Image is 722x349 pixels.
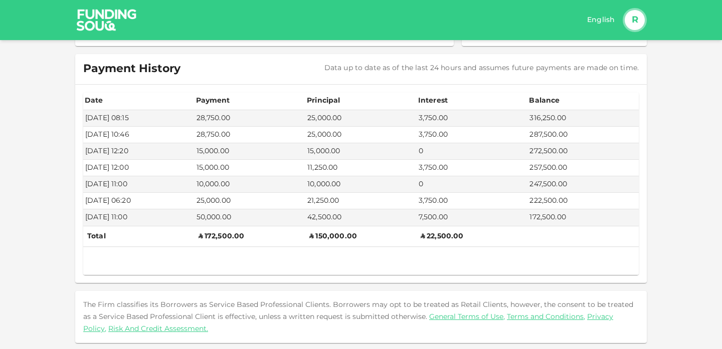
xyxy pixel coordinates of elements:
td: 3,750.00 [417,160,528,176]
td: [DATE] 11:00 [83,209,195,226]
div: ʢ 22,500.00 [421,230,524,242]
span: The Firm classifies its Borrowers as Service Based Professional Clients. Borrowers may opt to be ... [83,301,633,320]
td: 222,500.00 [527,193,639,209]
td: 11,250.00 [305,160,417,176]
td: 28,750.00 [195,110,306,127]
a: Privacy Policy , [83,313,613,332]
td: 28,750.00 [195,127,306,143]
div: ʢ 172,500.00 [199,230,302,242]
td: 287,500.00 [527,127,639,143]
div: Date [85,95,103,107]
td: 10,000.00 [195,176,306,193]
a: Risk And Credit Assessment. [108,325,208,332]
td: 3,750.00 [417,193,528,209]
span: Payment History [83,62,180,76]
div: Interest [418,95,448,107]
td: 7,500.00 [417,209,528,226]
td: 257,500.00 [527,160,639,176]
a: Terms and Conditions, [507,313,585,320]
div: ʢ 150,000.00 [309,230,413,242]
div: Payment [196,95,230,107]
td: 272,500.00 [527,143,639,160]
td: 15,000.00 [195,160,306,176]
span: English [587,17,615,24]
td: 10,000.00 [305,176,417,193]
td: 247,500.00 [527,176,639,193]
div: Total [87,230,191,242]
div: Balance [529,95,560,107]
td: 25,000.00 [305,110,417,127]
td: [DATE] 12:20 [83,143,195,160]
span: Data up to date as of the last 24 hours and assumes future payments are made on time. [324,65,639,72]
td: [DATE] 06:20 [83,193,195,209]
td: 172,500.00 [527,209,639,226]
td: 42,500.00 [305,209,417,226]
td: 50,000.00 [195,209,306,226]
td: [DATE] 12:00 [83,160,195,176]
button: R [625,10,645,30]
td: 25,000.00 [305,127,417,143]
td: 316,250.00 [527,110,639,127]
td: [DATE] 08:15 [83,110,195,127]
td: 0 [417,176,528,193]
td: 3,750.00 [417,127,528,143]
td: 0 [417,143,528,160]
td: 15,000.00 [305,143,417,160]
td: 21,250.00 [305,193,417,209]
a: General Terms of Use, [429,313,505,320]
td: 3,750.00 [417,110,528,127]
td: [DATE] 11:00 [83,176,195,193]
td: 15,000.00 [195,143,306,160]
div: Principal [307,95,340,107]
td: [DATE] 10:46 [83,127,195,143]
td: 25,000.00 [195,193,306,209]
